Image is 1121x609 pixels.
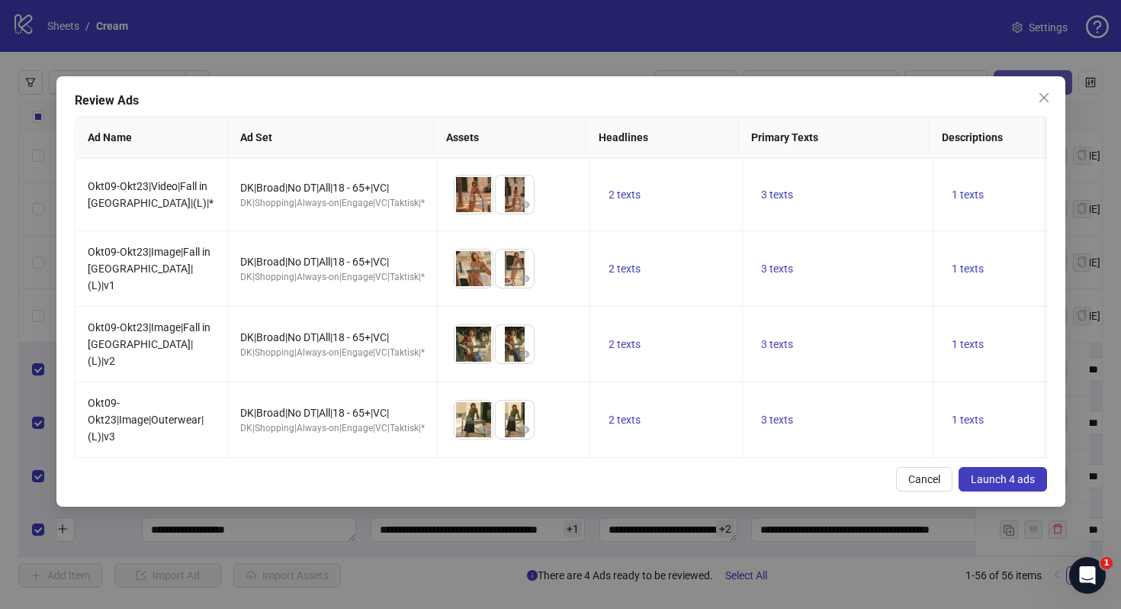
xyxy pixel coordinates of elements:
button: 3 texts [755,259,799,278]
button: Preview [516,345,534,363]
span: Okt09-Okt23|Video|Fall in [GEOGRAPHIC_DATA]|(L)|* [88,180,214,209]
div: DK|Broad|No DT|All|18 - 65+|VC| [240,329,425,346]
button: 1 texts [946,185,990,204]
span: 1 texts [952,263,984,275]
button: 3 texts [755,335,799,353]
img: Asset 2 [496,176,534,214]
div: DK|Broad|No DT|All|18 - 65+|VC| [240,404,425,421]
button: Preview [516,195,534,214]
button: 1 texts [946,335,990,353]
img: Asset 1 [455,250,493,288]
span: 2 texts [609,338,641,350]
span: 3 texts [761,188,793,201]
button: 1 texts [946,411,990,429]
span: eye [478,349,489,359]
img: Asset 2 [496,325,534,363]
button: 2 texts [602,185,647,204]
button: 1 texts [946,259,990,278]
button: Preview [516,420,534,439]
span: eye [519,349,530,359]
span: Okt09-Okt23|Image|Outerwear|(L)|v3 [88,397,204,443]
span: eye [519,424,530,435]
div: DK|Broad|No DT|All|18 - 65+|VC| [240,179,425,196]
span: 3 texts [761,414,793,426]
span: 1 texts [952,188,984,201]
th: Primary Texts [738,117,929,159]
button: Preview [474,195,493,214]
button: Launch 4 ads [959,467,1047,491]
span: 3 texts [761,263,793,275]
th: Headlines [586,117,738,159]
div: DK|Shopping|Always-on|Engage|VC|Taktisk|* [240,346,425,360]
span: Okt09-Okt23|Image|Fall in [GEOGRAPHIC_DATA]|(L)|v2 [88,321,210,367]
button: Cancel [896,467,952,491]
button: 3 texts [755,185,799,204]
div: Review Ads [75,92,1047,110]
img: Asset 1 [455,325,493,363]
span: 2 texts [609,263,641,275]
th: Descriptions [929,117,1119,159]
img: Asset 1 [455,401,493,439]
img: Asset 2 [496,250,534,288]
span: 3 texts [761,338,793,350]
th: Assets [433,117,586,159]
span: eye [478,424,489,435]
button: Preview [474,345,493,363]
button: Preview [516,269,534,288]
span: 2 texts [609,414,641,426]
div: DK|Shopping|Always-on|Engage|VC|Taktisk|* [240,270,425,285]
button: Close [1032,85,1056,110]
button: Preview [474,420,493,439]
span: 1 [1100,557,1113,569]
span: 2 texts [609,188,641,201]
span: eye [519,199,530,210]
button: Preview [474,269,493,288]
span: eye [519,273,530,284]
span: Okt09-Okt23|Image|Fall in [GEOGRAPHIC_DATA]|(L)|v1 [88,246,210,292]
button: 2 texts [602,411,647,429]
span: eye [478,199,489,210]
img: Asset 2 [496,401,534,439]
button: 2 texts [602,259,647,278]
div: DK|Broad|No DT|All|18 - 65+|VC| [240,253,425,270]
th: Ad Set [228,117,434,159]
span: Cancel [908,473,940,485]
span: close [1038,92,1050,104]
button: 3 texts [755,411,799,429]
span: 1 texts [952,338,984,350]
span: eye [478,273,489,284]
iframe: Intercom live chat [1069,557,1106,594]
img: Asset 1 [455,176,493,214]
button: 2 texts [602,335,647,353]
span: Launch 4 ads [971,473,1035,485]
div: DK|Shopping|Always-on|Engage|VC|Taktisk|* [240,196,425,211]
div: DK|Shopping|Always-on|Engage|VC|Taktisk|* [240,421,425,436]
th: Ad Name [75,117,228,159]
span: 1 texts [952,414,984,426]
